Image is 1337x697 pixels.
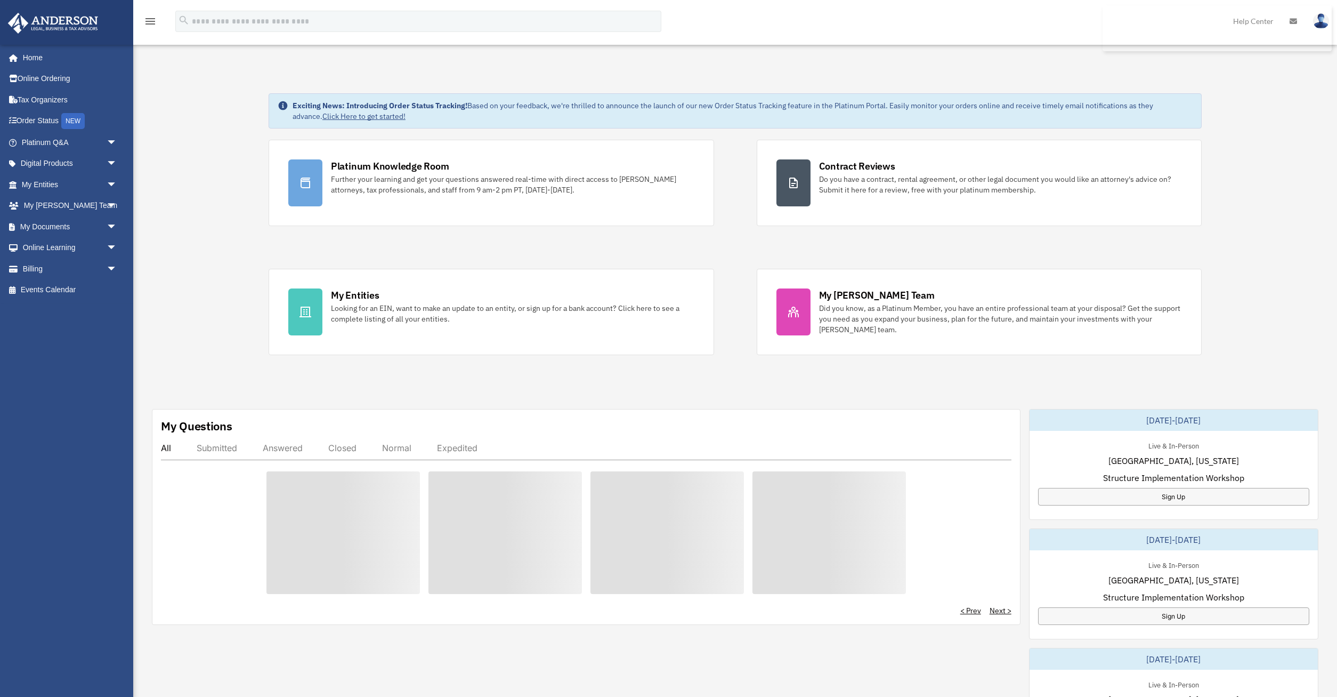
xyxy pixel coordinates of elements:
a: < Prev [960,605,981,616]
a: Platinum Q&Aarrow_drop_down [7,132,133,153]
div: NEW [61,113,85,129]
div: [DATE]-[DATE] [1030,648,1318,670]
div: My [PERSON_NAME] Team [819,289,935,302]
div: Submitted [197,443,237,453]
img: Anderson Advisors Platinum Portal [5,13,101,34]
div: Live & In-Person [1140,678,1208,690]
div: All [161,443,171,453]
div: Looking for an EIN, want to make an update to an entity, or sign up for a bank account? Click her... [331,303,694,324]
a: Next > [990,605,1011,616]
a: Click Here to get started! [322,111,406,121]
div: Closed [328,443,356,453]
div: Normal [382,443,411,453]
div: Answered [263,443,303,453]
div: My Entities [331,289,379,302]
a: Order StatusNEW [7,110,133,132]
span: arrow_drop_down [107,132,128,154]
div: [DATE]-[DATE] [1030,529,1318,550]
span: arrow_drop_down [107,237,128,259]
span: [GEOGRAPHIC_DATA], [US_STATE] [1108,454,1239,467]
a: Sign Up [1038,488,1309,506]
a: Home [7,47,128,68]
a: Billingarrow_drop_down [7,258,133,279]
div: Live & In-Person [1140,439,1208,451]
a: Digital Productsarrow_drop_down [7,153,133,174]
span: arrow_drop_down [107,216,128,238]
a: Platinum Knowledge Room Further your learning and get your questions answered real-time with dire... [269,140,714,226]
div: Did you know, as a Platinum Member, you have an entire professional team at your disposal? Get th... [819,303,1182,335]
a: Events Calendar [7,279,133,301]
div: My Questions [161,418,232,434]
span: Structure Implementation Workshop [1103,471,1244,484]
a: My Entitiesarrow_drop_down [7,174,133,195]
i: search [178,14,190,26]
a: My [PERSON_NAME] Teamarrow_drop_down [7,195,133,217]
span: arrow_drop_down [107,195,128,217]
a: menu [144,19,157,28]
a: Online Ordering [7,68,133,90]
span: [GEOGRAPHIC_DATA], [US_STATE] [1108,574,1239,587]
a: My [PERSON_NAME] Team Did you know, as a Platinum Member, you have an entire professional team at... [757,269,1202,355]
a: My Entities Looking for an EIN, want to make an update to an entity, or sign up for a bank accoun... [269,269,714,355]
a: My Documentsarrow_drop_down [7,216,133,237]
a: Contract Reviews Do you have a contract, rental agreement, or other legal document you would like... [757,140,1202,226]
a: Tax Organizers [7,89,133,110]
div: Contract Reviews [819,159,895,173]
i: menu [144,15,157,28]
div: [DATE]-[DATE] [1030,410,1318,431]
span: arrow_drop_down [107,174,128,196]
span: Structure Implementation Workshop [1103,591,1244,604]
a: Online Learningarrow_drop_down [7,237,133,259]
div: Platinum Knowledge Room [331,159,449,173]
span: arrow_drop_down [107,258,128,280]
span: arrow_drop_down [107,153,128,175]
strong: Exciting News: Introducing Order Status Tracking! [293,101,467,110]
a: Sign Up [1038,607,1309,625]
div: Based on your feedback, we're thrilled to announce the launch of our new Order Status Tracking fe... [293,100,1193,122]
div: Live & In-Person [1140,559,1208,570]
div: Do you have a contract, rental agreement, or other legal document you would like an attorney's ad... [819,174,1182,195]
div: Expedited [437,443,477,453]
div: Further your learning and get your questions answered real-time with direct access to [PERSON_NAM... [331,174,694,195]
